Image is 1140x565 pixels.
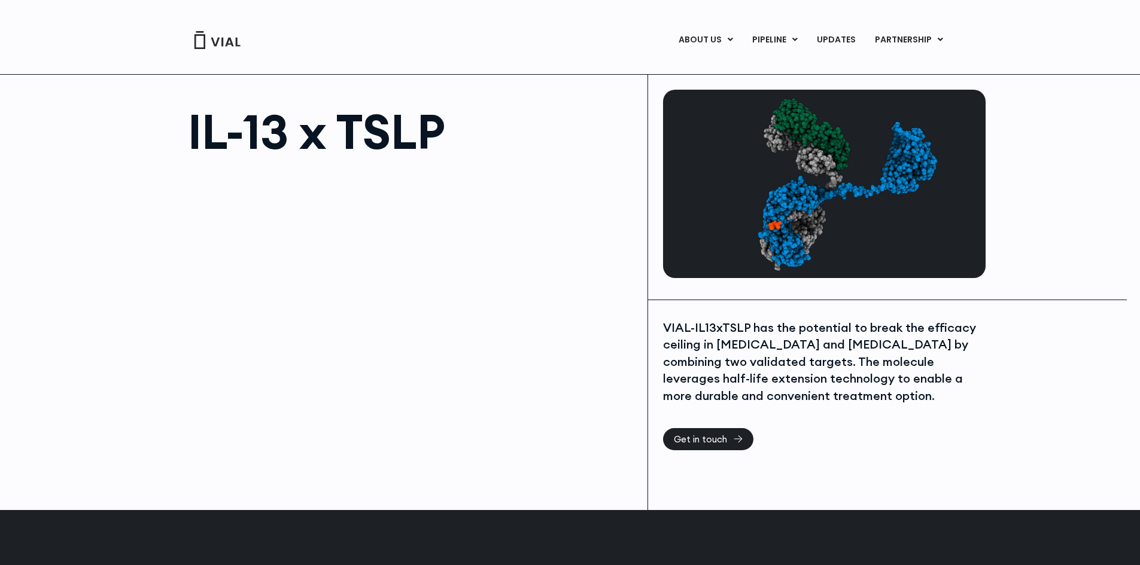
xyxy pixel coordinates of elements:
img: Vial Logo [193,31,241,49]
a: UPDATES [807,30,865,50]
a: PIPELINEMenu Toggle [743,30,807,50]
a: PARTNERSHIPMenu Toggle [865,30,953,50]
a: ABOUT USMenu Toggle [669,30,742,50]
div: VIAL-IL13xTSLP has the potential to break the efficacy ceiling in [MEDICAL_DATA] and [MEDICAL_DAT... [663,319,983,405]
a: Get in touch [663,428,753,450]
span: Get in touch [674,435,727,444]
h1: IL-13 x TSLP [188,108,636,155]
